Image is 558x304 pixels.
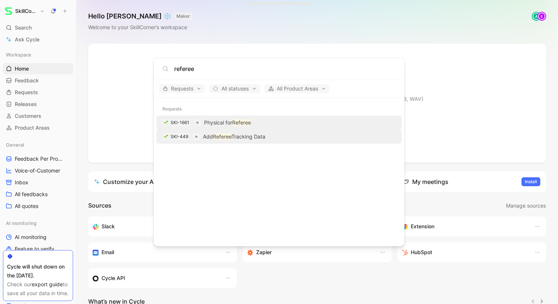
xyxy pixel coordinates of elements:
button: All statuses [209,84,260,93]
span: Requests [163,84,201,93]
div: Requests [154,102,404,116]
img: 🌱 [164,120,168,125]
p: Add Tracking Data [203,132,265,141]
button: All Product Areas [265,84,330,93]
div: SKI-449 [170,133,188,140]
span: All statuses [213,84,257,93]
button: Requests [159,84,205,93]
a: 🌱SKI-449AddRefereeTracking Data [156,130,402,144]
a: 🌱SKI-1661Physical forReferee [156,116,402,130]
mark: Referee [213,133,231,140]
div: SKI-1661 [170,119,189,126]
p: Physical for [204,118,251,127]
img: 🌱 [164,134,168,139]
span: All Product Areas [268,84,326,93]
mark: Referee [232,119,251,126]
input: Type a command or search anything [174,64,396,73]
